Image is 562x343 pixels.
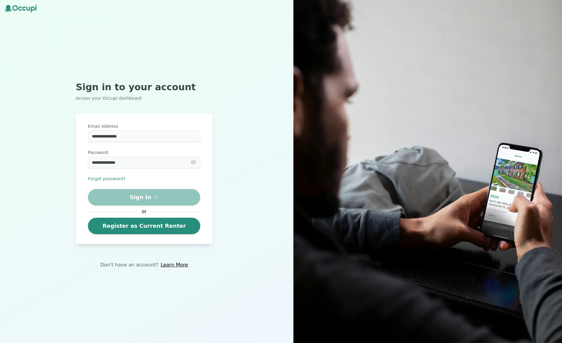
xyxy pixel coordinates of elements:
h2: Sign in to your account [76,82,212,93]
a: Learn More [161,261,188,269]
button: Forgot password? [88,176,125,182]
a: Register as Current Renter [88,218,200,234]
p: Access your Occupi dashboard [76,95,212,101]
span: or [139,208,150,215]
label: Password [88,149,200,155]
p: Don't have an account? [100,261,158,269]
label: Email Address [88,123,200,129]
